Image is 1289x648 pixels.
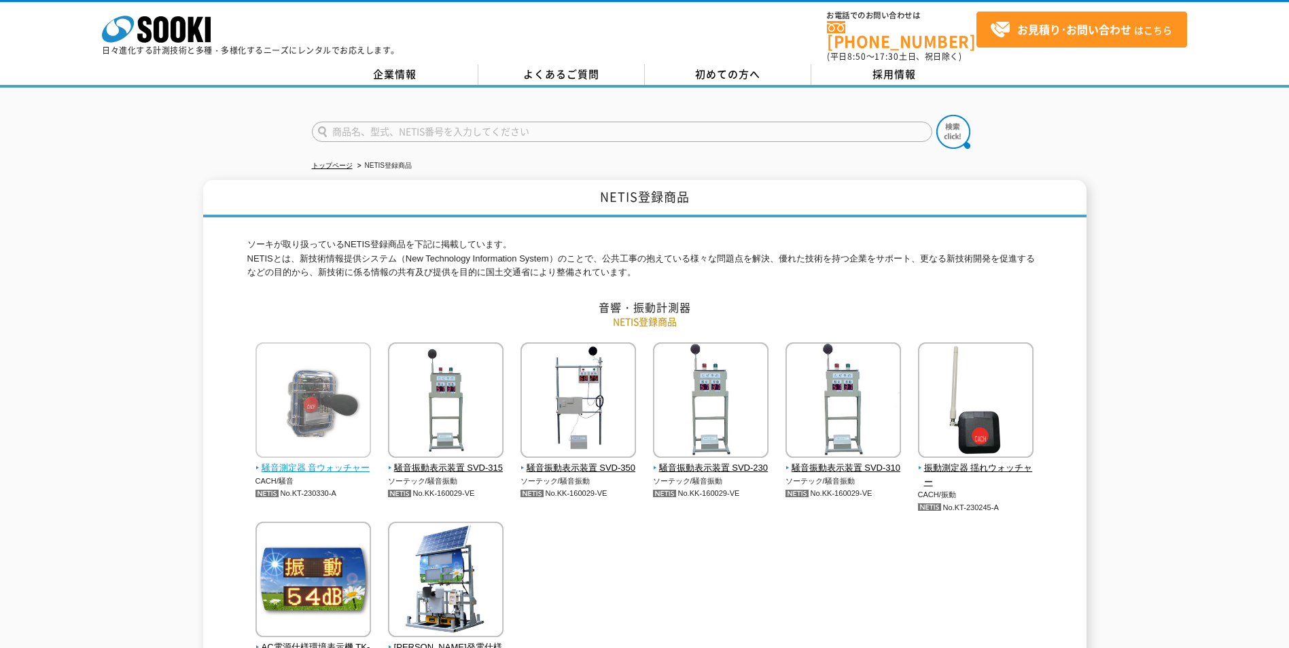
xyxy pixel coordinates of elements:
span: 騒音振動表示装置 SVD-350 [520,461,637,475]
p: CACH/騒音 [255,475,372,487]
p: CACH/振動 [918,489,1034,501]
span: 騒音振動表示装置 SVD-310 [785,461,902,475]
strong: お見積り･お問い合わせ [1017,21,1131,37]
img: 騒音振動表示装置 SVD-350 [520,342,636,461]
li: NETIS登録商品 [355,159,412,173]
a: [PHONE_NUMBER] [827,21,976,49]
a: 騒音振動表示装置 SVD-315 [388,448,504,475]
img: 騒音振動表示装置 SVD-315 [388,342,504,461]
img: 騒音振動表示装置 SVD-310 [785,342,901,461]
p: NETIS登録商品 [247,314,1042,329]
p: ソーテック/騒音振動 [520,475,637,487]
a: 初めての方へ [645,65,811,85]
a: 騒音振動表示装置 SVD-350 [520,448,637,475]
span: 騒音測定器 音ウォッチャー [255,461,372,475]
a: 騒音振動表示装置 SVD-230 [653,448,769,475]
span: はこちら [990,20,1172,40]
img: AC電源仕様環境表示機 TK-0055型 [255,522,371,641]
a: 採用情報 [811,65,978,85]
p: No.KT-230330-A [255,486,372,501]
p: 日々進化する計測技術と多種・多様化するニーズにレンタルでお応えします。 [102,46,400,54]
span: お電話でのお問い合わせは [827,12,976,20]
h1: NETIS登録商品 [203,180,1087,217]
p: No.KK-160029-VE [785,486,902,501]
img: 騒音測定器 音ウォッチャー [255,342,371,461]
p: No.KK-160029-VE [520,486,637,501]
img: 騒音振動表示装置 SVD-230 [653,342,769,461]
a: 振動測定器 揺れウォッチャー [918,448,1034,489]
p: ソーテック/騒音振動 [653,475,769,487]
a: 騒音測定器 音ウォッチャー [255,448,372,475]
span: 17:30 [875,50,899,62]
img: 振動測定器 揺れウォッチャー [918,342,1034,461]
img: 太陽光発電仕様環境表示機 TK-0055型 [388,522,504,641]
a: 騒音振動表示装置 SVD-310 [785,448,902,475]
span: (平日 ～ 土日、祝日除く) [827,50,961,62]
span: 振動測定器 揺れウォッチャー [918,461,1034,490]
input: 商品名、型式、NETIS番号を入力してください [312,122,932,142]
p: ソーテック/騒音振動 [785,475,902,487]
p: ソーキが取り扱っているNETIS登録商品を下記に掲載しています。 NETISとは、新技術情報提供システム（New Technology Information System）のことで、公共工事の... [247,238,1042,280]
span: 初めての方へ [695,67,760,82]
p: No.KT-230245-A [918,501,1034,515]
span: 騒音振動表示装置 SVD-315 [388,461,504,475]
p: No.KK-160029-VE [388,486,504,501]
span: 騒音振動表示装置 SVD-230 [653,461,769,475]
h2: 音響・振動計測器 [247,300,1042,314]
img: btn_search.png [936,115,970,149]
a: 企業情報 [312,65,478,85]
p: ソーテック/騒音振動 [388,475,504,487]
p: No.KK-160029-VE [653,486,769,501]
span: 8:50 [847,50,866,62]
a: トップページ [312,162,353,169]
a: よくあるご質問 [478,65,645,85]
a: お見積り･お問い合わせはこちら [976,12,1187,48]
